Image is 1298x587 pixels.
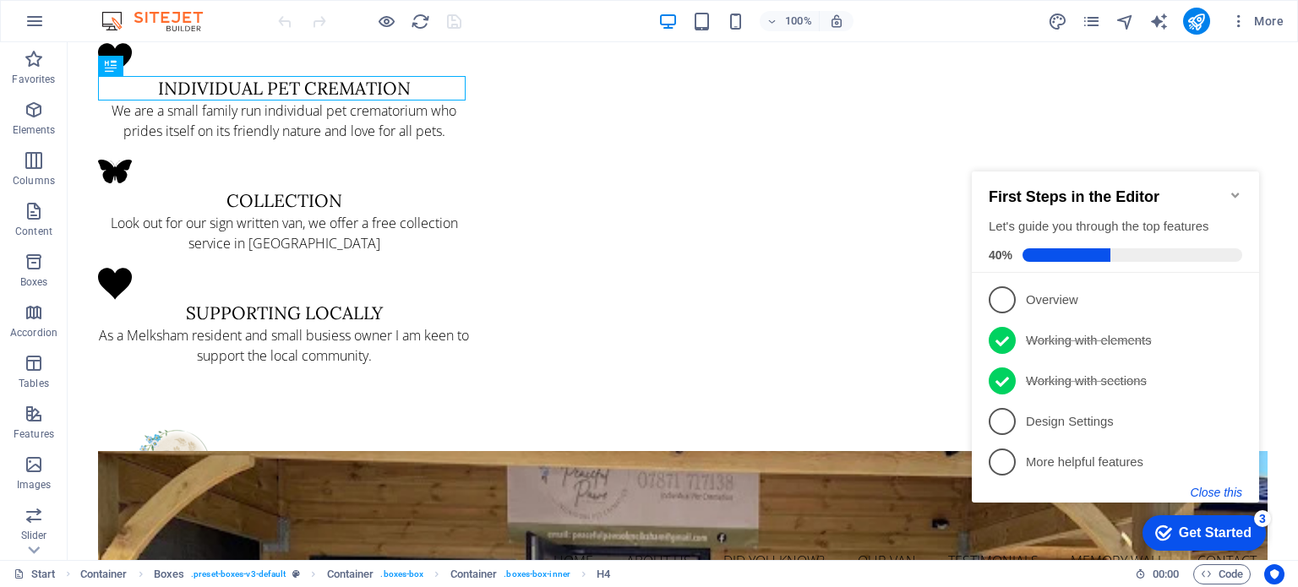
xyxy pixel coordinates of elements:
[1183,8,1210,35] button: publish
[1164,568,1167,580] span: :
[177,369,301,405] div: Get Started 3 items remaining, 40% complete
[1201,564,1243,584] span: Code
[380,564,423,584] span: . boxes-box
[785,11,812,31] h6: 100%
[410,11,430,31] button: reload
[14,564,56,584] a: Click to cancel selection. Double-click to open Pages
[61,307,264,325] p: More helpful features
[24,102,57,116] span: 40%
[61,186,264,204] p: Working with elements
[1082,12,1101,31] i: Pages (Ctrl+Alt+S)
[24,72,277,90] div: Let's guide you through the top features
[264,42,277,56] div: Minimize checklist
[14,427,54,441] p: Features
[12,73,55,86] p: Favorites
[154,564,184,584] span: Click to select. Double-click to edit
[450,564,498,584] span: Click to select. Double-click to edit
[7,296,294,336] li: More helpful features
[1082,11,1102,31] button: pages
[7,215,294,255] li: Working with sections
[61,145,264,163] p: Overview
[13,174,55,188] p: Columns
[97,11,224,31] img: Editor Logo
[21,529,47,542] p: Slider
[7,174,294,215] li: Working with elements
[7,133,294,174] li: Overview
[13,123,56,137] p: Elements
[7,255,294,296] li: Design Settings
[61,267,264,285] p: Design Settings
[829,14,844,29] i: On resize automatically adjust zoom level to fit chosen device.
[226,340,277,353] button: Close this
[80,564,611,584] nav: breadcrumb
[17,478,52,492] p: Images
[1048,11,1068,31] button: design
[191,564,286,584] span: . preset-boxes-v3-default
[504,564,570,584] span: . boxes-box-inner
[20,275,48,289] p: Boxes
[214,379,286,394] div: Get Started
[327,564,374,584] span: Click to select. Double-click to edit
[24,42,277,60] h2: First Steps in the Editor
[411,12,430,31] i: Reload page
[1224,8,1290,35] button: More
[61,226,264,244] p: Working with sections
[1048,12,1067,31] i: Design (Ctrl+Alt+Y)
[1264,564,1284,584] button: Usercentrics
[1153,564,1179,584] span: 00 00
[289,364,306,381] div: 3
[292,569,300,579] i: This element is a customizable preset
[1149,11,1170,31] button: text_generator
[15,225,52,238] p: Content
[1230,13,1284,30] span: More
[1149,12,1169,31] i: AI Writer
[760,11,820,31] button: 100%
[1186,12,1206,31] i: Publish
[376,11,396,31] button: Click here to leave preview mode and continue editing
[80,564,128,584] span: Click to select. Double-click to edit
[1193,564,1251,584] button: Code
[597,564,610,584] span: Click to select. Double-click to edit
[19,377,49,390] p: Tables
[1115,11,1136,31] button: navigator
[1135,564,1180,584] h6: Session time
[1115,12,1135,31] i: Navigator
[10,326,57,340] p: Accordion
